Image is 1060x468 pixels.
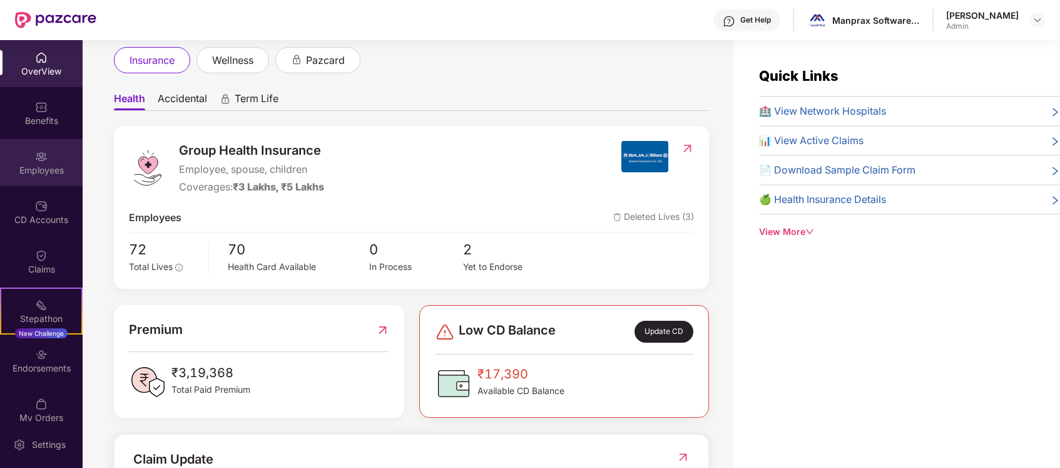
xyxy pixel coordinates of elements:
div: Health Card Available [228,260,369,274]
img: svg+xml;base64,PHN2ZyBpZD0iTXlfT3JkZXJzIiBkYXRhLW5hbWU9Ik15IE9yZGVycyIgeG1sbnM9Imh0dHA6Ly93d3cudz... [35,398,48,410]
span: Low CD Balance [459,321,556,343]
span: right [1050,135,1060,148]
img: CDBalanceIcon [435,365,472,402]
img: svg+xml;base64,PHN2ZyBpZD0iRHJvcGRvd24tMzJ4MzIiIHhtbG5zPSJodHRwOi8vd3d3LnczLm9yZy8yMDAwL3N2ZyIgd2... [1032,15,1042,25]
img: New Pazcare Logo [15,12,96,28]
span: Total Lives [129,261,173,272]
div: Stepathon [1,313,81,325]
span: 70 [228,239,369,261]
img: svg+xml;base64,PHN2ZyBpZD0iQmVuZWZpdHMiIHhtbG5zPSJodHRwOi8vd3d3LnczLm9yZy8yMDAwL3N2ZyIgd2lkdGg9Ij... [35,101,48,113]
img: RedirectIcon [376,320,389,340]
span: ₹3 Lakhs, ₹5 Lakhs [233,181,324,193]
span: Group Health Insurance [179,141,324,160]
span: Accidental [158,92,207,110]
span: Term Life [235,92,278,110]
div: Admin [946,21,1019,31]
span: right [1050,165,1060,178]
span: ₹3,19,368 [171,363,250,383]
img: svg+xml;base64,PHN2ZyBpZD0iSG9tZSIgeG1sbnM9Imh0dHA6Ly93d3cudzMub3JnLzIwMDAvc3ZnIiB3aWR0aD0iMjAiIG... [35,51,48,64]
span: Premium [129,320,183,340]
span: 2 [463,239,558,261]
span: Quick Links [759,68,838,84]
div: Yet to Endorse [463,260,558,274]
span: down [805,227,814,236]
img: deleteIcon [613,213,621,221]
div: Coverages: [179,179,324,195]
div: Get Help [740,15,771,25]
img: svg+xml;base64,PHN2ZyBpZD0iRW5kb3JzZW1lbnRzIiB4bWxucz0iaHR0cDovL3d3dy53My5vcmcvMjAwMC9zdmciIHdpZH... [35,348,48,361]
span: ₹17,390 [477,365,564,384]
span: Employee, spouse, children [179,162,324,177]
div: animation [220,93,231,105]
img: RedirectIcon [676,451,690,464]
img: mx%20logo%20(2).png [808,11,827,29]
span: Employees [129,210,181,226]
div: Manprax Software Llp [832,14,920,26]
div: View More [759,225,1060,239]
div: In Process [369,260,464,274]
img: svg+xml;base64,PHN2ZyBpZD0iRW1wbG95ZWVzIiB4bWxucz0iaHR0cDovL3d3dy53My5vcmcvMjAwMC9zdmciIHdpZHRoPS... [35,150,48,163]
img: RedirectIcon [681,142,694,155]
img: PaidPremiumIcon [129,363,166,401]
span: 0 [369,239,464,261]
span: Available CD Balance [477,384,564,398]
span: right [1050,194,1060,207]
span: Total Paid Premium [171,383,250,397]
div: Update CD [634,321,693,343]
span: 🏥 View Network Hospitals [759,103,886,119]
span: pazcard [306,53,345,68]
span: 📊 View Active Claims [759,133,864,148]
span: 📄 Download Sample Claim Form [759,162,915,178]
span: insurance [130,53,175,68]
img: svg+xml;base64,PHN2ZyBpZD0iQ0RfQWNjb3VudHMiIGRhdGEtbmFtZT0iQ0QgQWNjb3VudHMiIHhtbG5zPSJodHRwOi8vd3... [35,200,48,212]
span: Health [114,92,145,110]
div: Settings [28,439,69,451]
img: svg+xml;base64,PHN2ZyBpZD0iQ2xhaW0iIHhtbG5zPSJodHRwOi8vd3d3LnczLm9yZy8yMDAwL3N2ZyIgd2lkdGg9IjIwIi... [35,249,48,262]
span: info-circle [175,264,183,271]
img: logo [129,149,166,187]
div: animation [291,54,302,65]
img: svg+xml;base64,PHN2ZyBpZD0iSGVscC0zMngzMiIgeG1sbnM9Imh0dHA6Ly93d3cudzMub3JnLzIwMDAvc3ZnIiB3aWR0aD... [723,15,735,28]
span: 🍏 Health Insurance Details [759,192,886,207]
img: svg+xml;base64,PHN2ZyB4bWxucz0iaHR0cDovL3d3dy53My5vcmcvMjAwMC9zdmciIHdpZHRoPSIyMSIgaGVpZ2h0PSIyMC... [35,299,48,311]
div: New Challenge [15,328,68,338]
span: 72 [129,239,200,261]
span: right [1050,106,1060,119]
span: Deleted Lives (3) [613,210,694,226]
div: [PERSON_NAME] [946,9,1019,21]
img: svg+xml;base64,PHN2ZyBpZD0iRGFuZ2VyLTMyeDMyIiB4bWxucz0iaHR0cDovL3d3dy53My5vcmcvMjAwMC9zdmciIHdpZH... [435,322,455,342]
img: insurerIcon [621,141,668,172]
img: svg+xml;base64,PHN2ZyBpZD0iU2V0dGluZy0yMHgyMCIgeG1sbnM9Imh0dHA6Ly93d3cudzMub3JnLzIwMDAvc3ZnIiB3aW... [13,439,26,451]
span: wellness [212,53,253,68]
